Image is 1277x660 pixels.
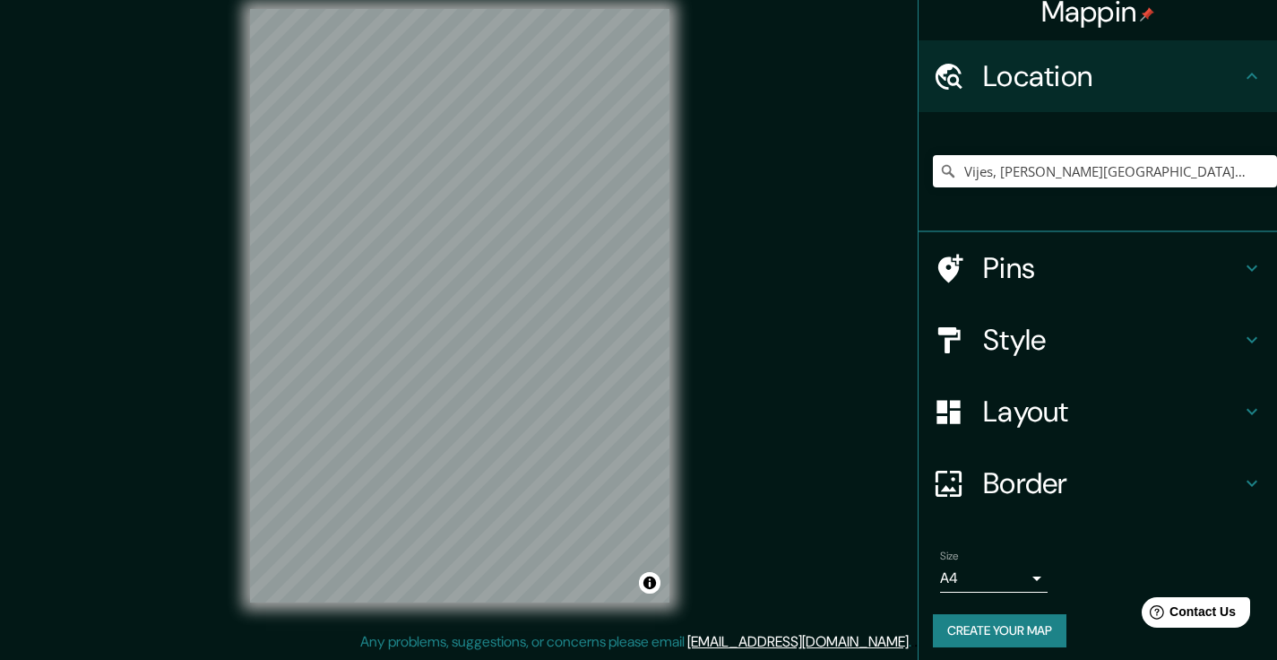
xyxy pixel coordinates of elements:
div: . [911,631,914,653]
p: Any problems, suggestions, or concerns please email . [360,631,911,653]
input: Pick your city or area [933,155,1277,187]
h4: Pins [983,250,1241,286]
a: [EMAIL_ADDRESS][DOMAIN_NAME] [687,632,909,651]
iframe: Help widget launcher [1117,590,1257,640]
button: Create your map [933,614,1066,647]
h4: Location [983,58,1241,94]
button: Toggle attribution [639,572,660,594]
div: Pins [919,232,1277,304]
div: Style [919,304,1277,376]
img: pin-icon.png [1140,7,1154,22]
div: . [914,631,918,653]
div: Layout [919,376,1277,447]
canvas: Map [250,9,669,603]
label: Size [940,549,959,564]
div: Location [919,40,1277,112]
div: A4 [940,564,1048,593]
h4: Border [983,465,1241,501]
h4: Style [983,322,1241,358]
div: Border [919,447,1277,519]
h4: Layout [983,394,1241,430]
